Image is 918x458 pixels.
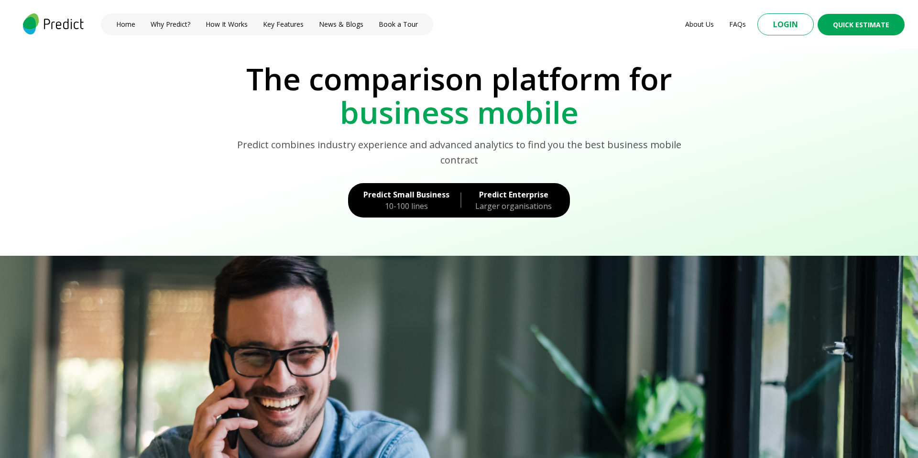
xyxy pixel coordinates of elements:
div: 10-100 lines [363,200,449,212]
p: business mobile [13,96,905,129]
p: The comparison platform for [13,62,905,96]
a: Why Predict? [151,20,190,29]
a: News & Blogs [319,20,363,29]
a: Home [116,20,135,29]
button: Login [757,13,814,35]
a: Key Features [263,20,304,29]
a: How It Works [206,20,248,29]
p: Predict combines industry experience and advanced analytics to find you the best business mobile ... [236,137,682,168]
a: Predict EnterpriseLarger organisations [470,183,570,218]
img: logo [21,13,86,34]
button: Quick Estimate [818,14,905,35]
div: Larger organisations [472,200,555,212]
a: About Us [685,20,714,29]
a: Predict Small Business10-100 lines [348,183,451,218]
a: FAQs [729,20,746,29]
a: Book a Tour [379,20,418,29]
div: Predict Small Business [363,189,449,200]
div: Predict Enterprise [472,189,555,200]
